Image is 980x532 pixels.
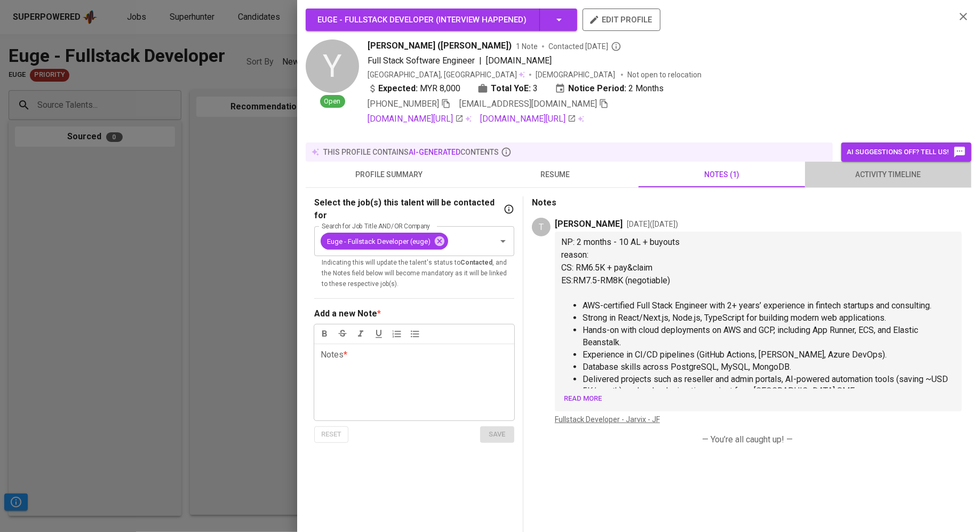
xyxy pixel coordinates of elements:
span: [DEMOGRAPHIC_DATA] [536,69,617,80]
svg: By Malaysia recruiter [611,41,622,52]
b: Total YoE: [491,82,531,95]
span: Euge - Fullstack Developer ( Interview happened ) [317,15,527,25]
a: [DOMAIN_NAME][URL] [368,113,464,125]
span: NP: 2 months - 10 AL + buyouts [561,237,680,247]
b: Notice Period: [568,82,626,95]
div: Add a new Note [314,307,377,320]
span: AI suggestions off? Tell us! [847,146,966,158]
p: [DATE] ( [DATE] ) [627,219,678,229]
span: Delivered projects such as reseller and admin portals, AI-powered automation tools (saving ~USD 5... [583,374,950,396]
span: Hands-on with cloud deployments on AWS and GCP, including App Runner, ECS, and Elastic Beanstalk. [583,325,920,347]
span: [EMAIL_ADDRESS][DOMAIN_NAME] [459,99,597,109]
span: ES:RM7.5-RM8K (negotiable) [561,275,670,285]
button: AI suggestions off? Tell us! [841,142,971,162]
span: notes (1) [645,168,799,181]
span: reason: [561,250,588,260]
p: this profile contains contents [323,147,499,157]
button: edit profile [583,9,660,31]
span: [PHONE_NUMBER] [368,99,439,109]
p: Select the job(s) this talent will be contacted for [314,196,501,222]
div: [GEOGRAPHIC_DATA], [GEOGRAPHIC_DATA] [368,69,525,80]
p: Not open to relocation [627,69,702,80]
button: Read more [561,391,604,407]
svg: If you have a specific job in mind for the talent, indicate it here. This will change the talent'... [504,204,514,215]
p: Notes [532,196,963,209]
span: Euge - Fullstack Developer (euge) [321,236,437,247]
span: activity timeline [811,168,965,181]
span: Database skills across PostgreSQL, MySQL, MongoDB. [583,362,791,372]
span: AI-generated [409,148,460,156]
span: Open [320,97,345,107]
button: Open [496,234,511,249]
div: T [532,218,551,236]
span: | [479,54,482,67]
span: profile summary [312,168,466,181]
span: CS: RM6.5K + pay&claim [561,263,652,273]
span: 1 Note [516,41,538,52]
span: Full Stack Software Engineer [368,55,475,66]
span: edit profile [591,13,652,27]
p: — You’re all caught up! — [540,433,954,446]
b: Expected: [378,82,418,95]
div: 2 Months [555,82,664,95]
span: Strong in React/Next.js, Node.js, TypeScript for building modern web applications. [583,313,886,323]
div: Euge - Fullstack Developer (euge) [321,233,448,250]
button: Euge - Fullstack Developer (Interview happened) [306,9,577,31]
b: Contacted [460,259,492,266]
div: Notes [321,348,347,425]
span: 3 [533,82,538,95]
a: [DOMAIN_NAME][URL] [480,113,576,125]
span: AWS-certified Full Stack Engineer with 2+ years’ experience in fintech startups and consulting. [583,300,931,311]
span: Experience in CI/CD pipelines (GitHub Actions, [PERSON_NAME], Azure DevOps). [583,350,887,360]
span: [DOMAIN_NAME] [486,55,552,66]
div: Y [306,39,359,93]
p: [PERSON_NAME] [555,218,623,231]
a: edit profile [583,15,660,23]
span: Contacted [DATE] [548,41,622,52]
a: Fullstack Developer - Jarvix - JF [555,415,660,424]
div: MYR 8,000 [368,82,460,95]
span: resume [479,168,632,181]
span: [PERSON_NAME] ([PERSON_NAME]) [368,39,512,52]
p: Indicating this will update the talent's status to , and the Notes field below will become mandat... [322,258,507,290]
span: Read more [564,393,602,405]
